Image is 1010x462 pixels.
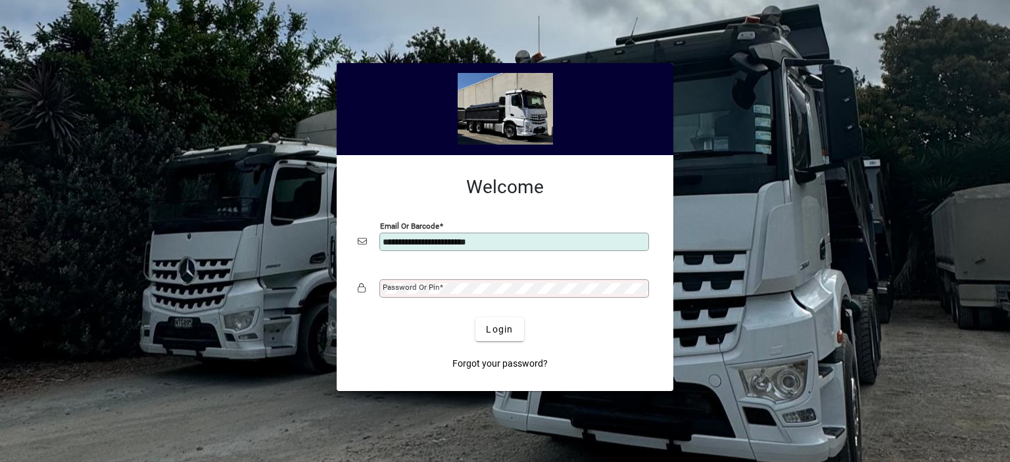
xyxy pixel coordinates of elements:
[475,317,523,341] button: Login
[447,352,553,375] a: Forgot your password?
[358,176,652,198] h2: Welcome
[383,283,439,292] mat-label: Password or Pin
[380,221,439,231] mat-label: Email or Barcode
[486,323,513,336] span: Login
[452,357,548,371] span: Forgot your password?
